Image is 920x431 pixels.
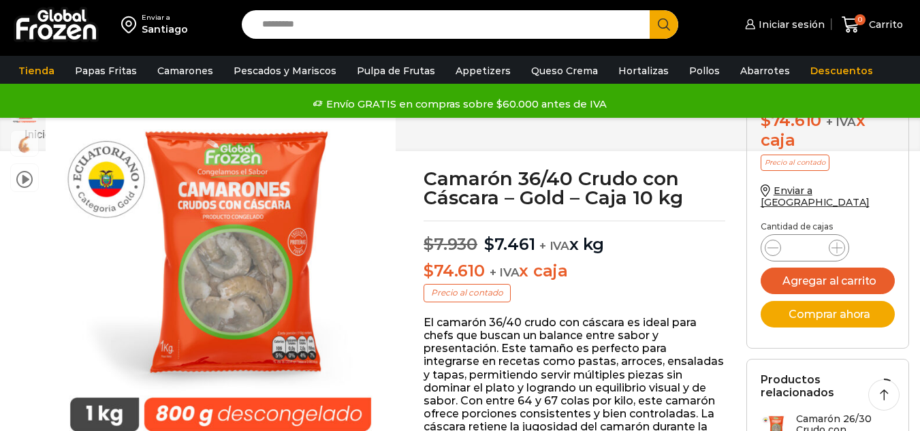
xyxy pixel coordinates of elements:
[12,58,61,84] a: Tienda
[761,111,895,150] div: x caja
[826,115,856,129] span: + IVA
[142,13,188,22] div: Enviar a
[424,234,477,254] bdi: 7.930
[484,234,494,254] span: $
[424,261,725,281] p: x caja
[866,18,903,31] span: Carrito
[424,234,434,254] span: $
[449,58,518,84] a: Appetizers
[761,268,895,294] button: Agregar al carrito
[484,234,535,254] bdi: 7.461
[761,222,895,232] p: Cantidad de cajas
[424,284,511,302] p: Precio al contado
[227,58,343,84] a: Pescados y Mariscos
[733,58,797,84] a: Abarrotes
[424,169,725,207] h1: Camarón 36/40 Crudo con Cáscara – Gold – Caja 10 kg
[11,131,38,158] span: camaron-con-cascara
[424,221,725,255] p: x kg
[804,58,880,84] a: Descuentos
[761,110,771,130] span: $
[742,11,825,38] a: Iniciar sesión
[792,238,818,257] input: Product quantity
[524,58,605,84] a: Queso Crema
[761,373,895,399] h2: Productos relacionados
[855,14,866,25] span: 0
[755,18,825,31] span: Iniciar sesión
[142,22,188,36] div: Santiago
[424,261,434,281] span: $
[68,58,144,84] a: Papas Fritas
[150,58,220,84] a: Camarones
[761,155,829,171] p: Precio al contado
[761,110,821,130] bdi: 74.610
[490,266,520,279] span: + IVA
[424,261,484,281] bdi: 74.610
[539,239,569,253] span: + IVA
[761,301,895,328] button: Comprar ahora
[612,58,676,84] a: Hortalizas
[838,9,906,41] a: 0 Carrito
[761,185,870,208] a: Enviar a [GEOGRAPHIC_DATA]
[350,58,442,84] a: Pulpa de Frutas
[650,10,678,39] button: Search button
[682,58,727,84] a: Pollos
[121,13,142,36] img: address-field-icon.svg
